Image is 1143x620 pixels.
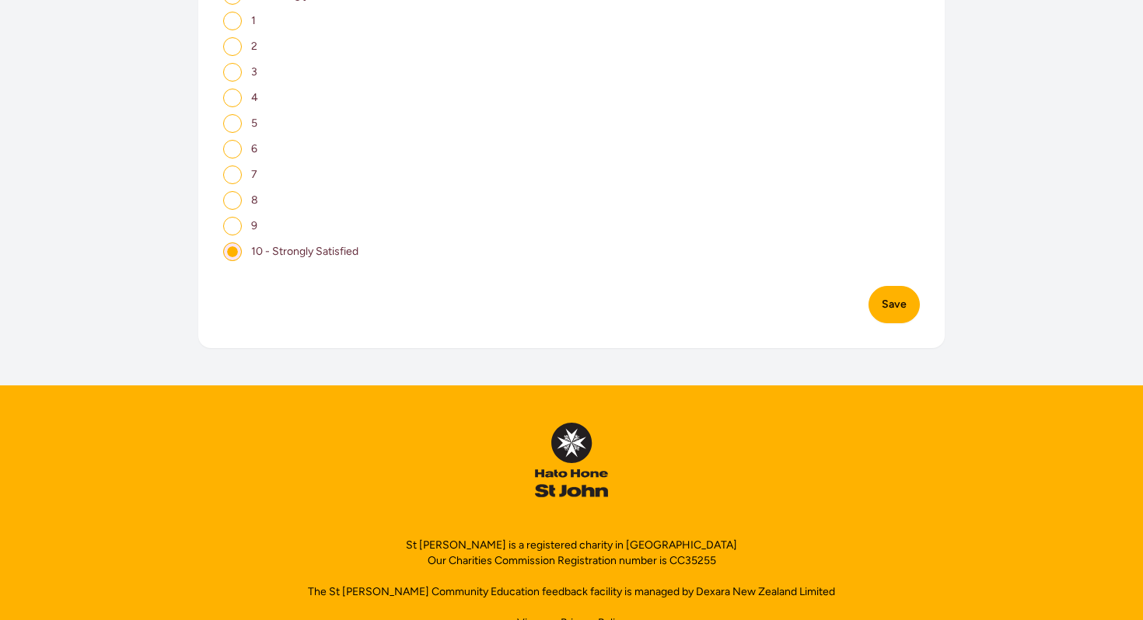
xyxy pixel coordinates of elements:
[251,91,258,104] span: 4
[223,217,242,235] input: 9
[223,89,242,107] input: 4
[251,219,257,232] span: 9
[223,37,242,56] input: 2
[223,63,242,82] input: 3
[251,65,257,78] span: 3
[251,245,358,258] span: 10 - Strongly Satisfied
[251,193,258,207] span: 8
[406,538,737,569] p: St [PERSON_NAME] is a registered charity in [GEOGRAPHIC_DATA] Our Charities Commission Registrati...
[251,14,256,27] span: 1
[251,168,257,181] span: 7
[223,140,242,158] input: 6
[223,191,242,210] input: 8
[223,165,242,184] input: 7
[535,423,607,497] img: InPulse
[223,242,242,261] input: 10 - Strongly Satisfied
[223,12,242,30] input: 1
[251,142,257,155] span: 6
[251,117,257,130] span: 5
[251,40,257,53] span: 2
[869,286,920,323] button: Save
[308,584,835,600] p: The St [PERSON_NAME] Community Education feedback facility is managed by Dexara New Zealand Limited
[223,114,242,133] input: 5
